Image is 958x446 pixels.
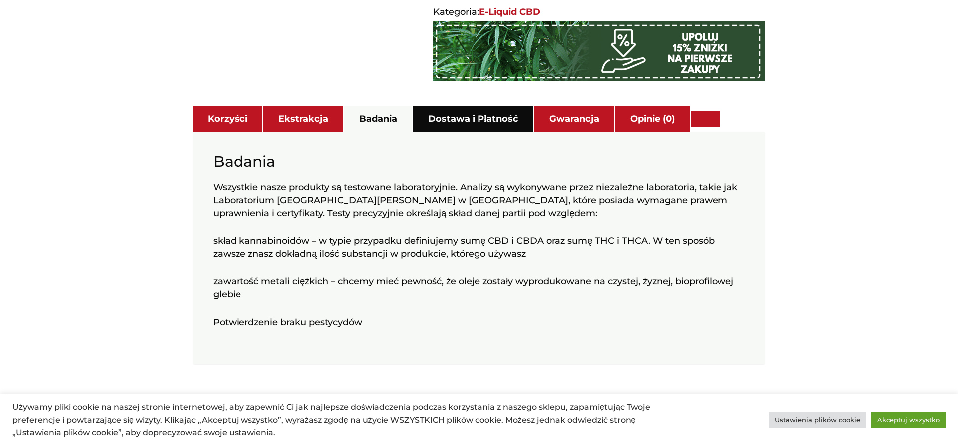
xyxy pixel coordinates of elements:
[433,5,765,19] span: Kategoria:
[479,6,540,17] a: E-Liquid CBD
[12,401,666,439] div: Używamy pliki cookie na naszej stronie internetowej, aby zapewnić Ci jak najlepsze doświadczenia ...
[278,108,328,130] a: Ekstrakcja
[549,108,599,130] a: Gwarancja
[769,412,866,428] a: Ustawienia plików cookie
[213,182,737,218] span: Wszystkie nasze produkty są testowane laboratoryjnie. Analizy są wykonywane przez niezależne labo...
[428,108,518,130] a: Dostawa i Płatność
[213,276,733,300] span: zawartość metali ciężkich – chcemy mieć pewność, że oleje zostały wyprodukowane na czystej, żyzne...
[213,235,715,259] span: skład kannabinoidów – w typie przypadku definiujemy sumę CBD i CBDA oraz sumę THC i THCA. W ten s...
[213,152,745,171] h2: Badania
[871,412,946,428] a: Akceptuj wszystko
[213,317,362,328] span: Potwierdzenie braku pestycydów
[630,108,675,130] a: Opinie (0)
[359,108,397,130] a: Badania
[208,108,247,130] a: Korzyści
